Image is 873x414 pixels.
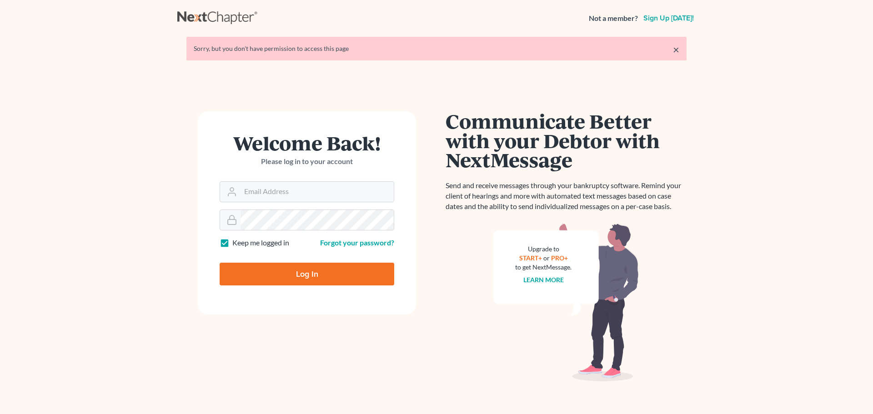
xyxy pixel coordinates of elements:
div: Sorry, but you don't have permission to access this page [194,44,679,53]
a: PRO+ [551,254,568,262]
strong: Not a member? [589,13,638,24]
div: Upgrade to [515,244,572,254]
p: Send and receive messages through your bankruptcy software. Remind your client of hearings and mo... [446,180,687,212]
input: Log In [220,263,394,285]
a: Forgot your password? [320,238,394,247]
a: Sign up [DATE]! [642,15,696,22]
h1: Communicate Better with your Debtor with NextMessage [446,111,687,170]
a: × [673,44,679,55]
img: nextmessage_bg-59042aed3d76b12b5cd301f8e5b87938c9018125f34e5fa2b7a6b67550977c72.svg [493,223,639,382]
div: to get NextMessage. [515,263,572,272]
p: Please log in to your account [220,156,394,167]
input: Email Address [241,182,394,202]
span: or [543,254,550,262]
label: Keep me logged in [232,238,289,248]
h1: Welcome Back! [220,133,394,153]
a: Learn more [523,276,564,284]
a: START+ [519,254,542,262]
